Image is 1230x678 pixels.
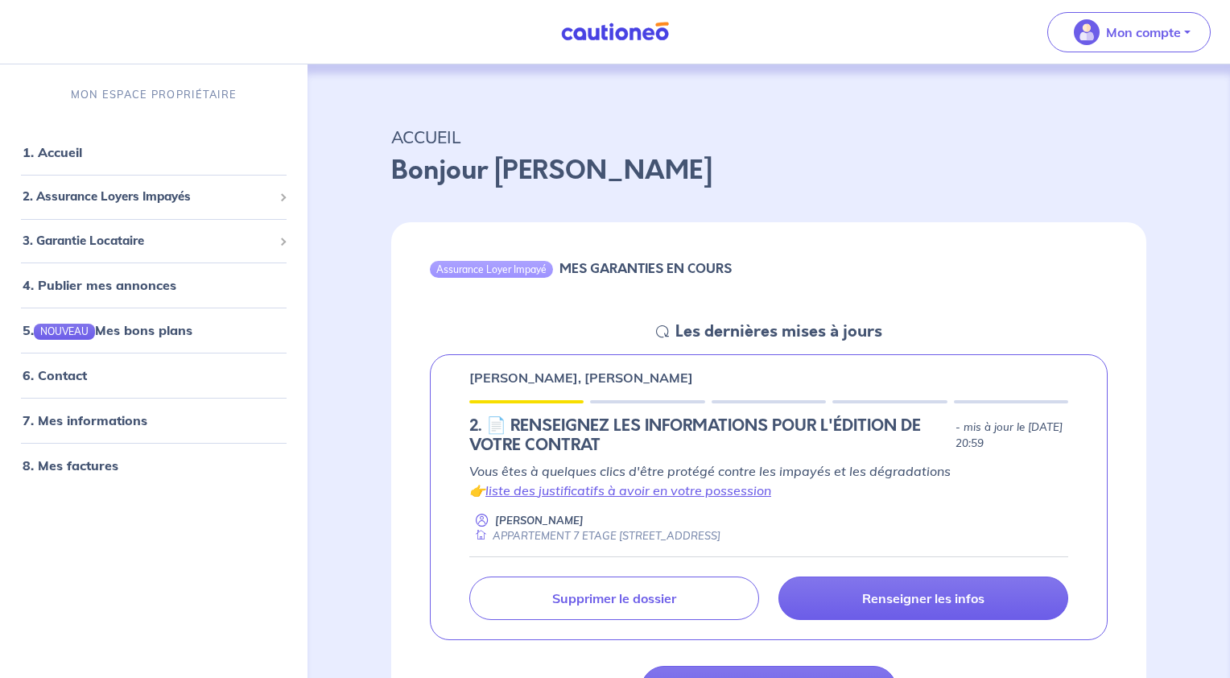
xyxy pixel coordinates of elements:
div: 6. Contact [6,360,301,392]
a: Supprimer le dossier [469,577,759,620]
div: state: RENTER-PROFILE, Context: NEW,NO-CERTIFICATE,RELATIONSHIP,LESSOR-DOCUMENTS [469,416,1068,455]
span: 2. Assurance Loyers Impayés [23,188,273,206]
a: Renseigner les infos [778,577,1068,620]
p: - mis à jour le [DATE] 20:59 [956,420,1069,452]
h5: 2. 📄 RENSEIGNEZ LES INFORMATIONS POUR L'ÉDITION DE VOTRE CONTRAT [469,416,949,455]
img: illu_account_valid_menu.svg [1074,19,1100,45]
div: Assurance Loyer Impayé [430,261,553,277]
div: 1. Accueil [6,136,301,168]
a: 1. Accueil [23,144,82,160]
a: 6. Contact [23,368,87,384]
h5: Les dernières mises à jours [675,322,882,341]
div: 3. Garantie Locataire [6,225,301,257]
img: Cautioneo [555,22,675,42]
p: Supprimer le dossier [552,590,676,606]
div: 5.NOUVEAUMes bons plans [6,314,301,346]
div: 7. Mes informations [6,405,301,437]
a: 5.NOUVEAUMes bons plans [23,322,192,338]
a: 4. Publier mes annonces [23,277,176,293]
div: 2. Assurance Loyers Impayés [6,181,301,213]
h6: MES GARANTIES EN COURS [559,261,732,276]
div: 4. Publier mes annonces [6,269,301,301]
p: MON ESPACE PROPRIÉTAIRE [71,87,237,102]
p: ACCUEIL [391,122,1146,151]
div: APPARTEMENT 7 ETAGE [STREET_ADDRESS] [469,528,720,544]
a: 8. Mes factures [23,458,118,474]
p: Vous êtes à quelques clics d'être protégé contre les impayés et les dégradations 👉 [469,461,1068,500]
a: 7. Mes informations [23,413,147,429]
p: Bonjour [PERSON_NAME] [391,151,1146,190]
span: 3. Garantie Locataire [23,232,273,250]
a: liste des justificatifs à avoir en votre possession [485,482,771,498]
button: illu_account_valid_menu.svgMon compte [1047,12,1211,52]
p: [PERSON_NAME], [PERSON_NAME] [469,368,693,387]
div: 8. Mes factures [6,450,301,482]
p: [PERSON_NAME] [495,513,584,528]
p: Mon compte [1106,23,1181,42]
p: Renseigner les infos [862,590,984,606]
